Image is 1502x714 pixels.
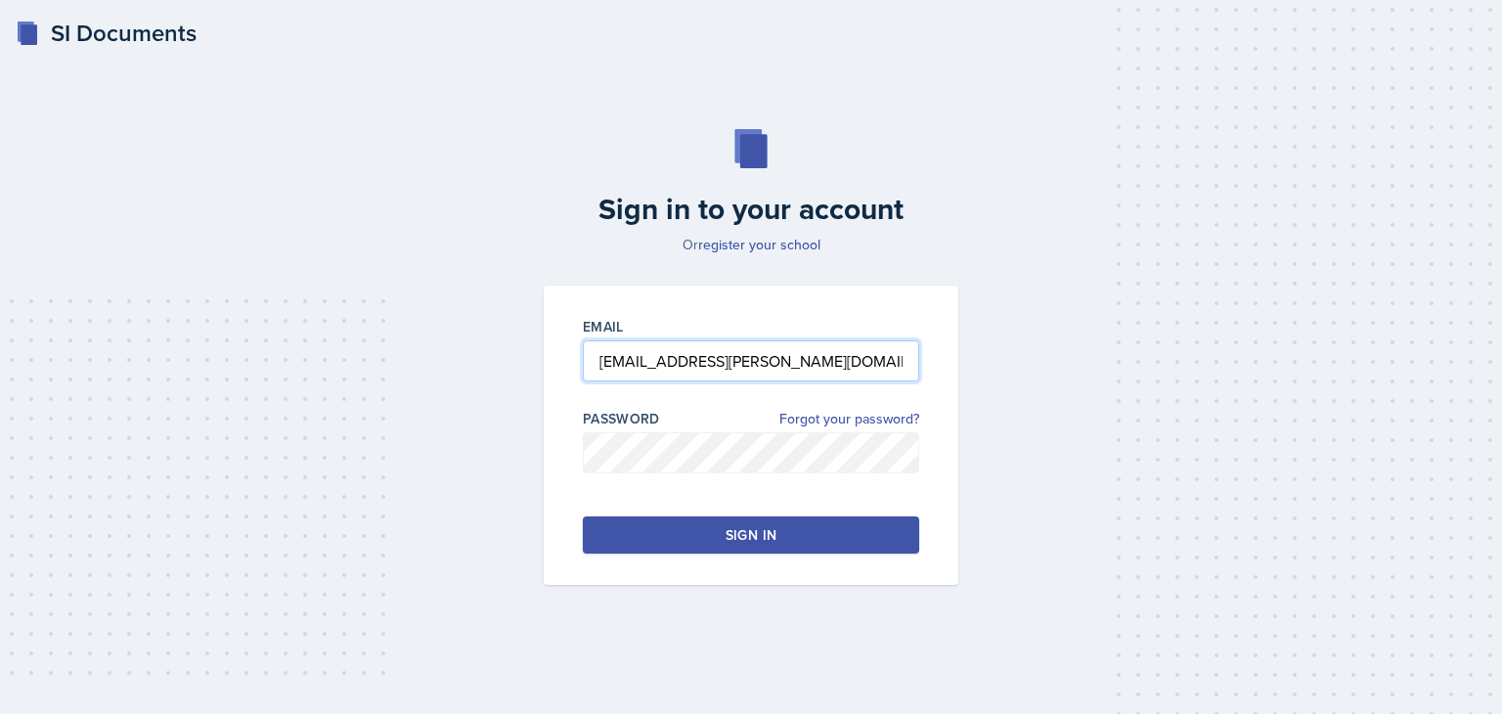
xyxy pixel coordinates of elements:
a: SI Documents [16,16,197,51]
div: Sign in [726,525,776,545]
button: Sign in [583,516,919,554]
label: Password [583,409,660,428]
p: Or [532,235,970,254]
label: Email [583,317,624,336]
h2: Sign in to your account [532,192,970,227]
input: Email [583,340,919,381]
a: register your school [698,235,820,254]
a: Forgot your password? [779,409,919,429]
